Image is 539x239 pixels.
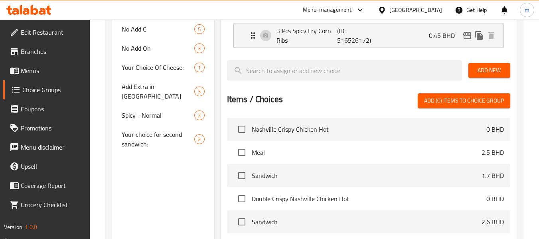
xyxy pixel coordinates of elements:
div: Your choice for second sandwich:2 [112,125,214,154]
span: 3 [195,45,204,52]
span: Your Choice Of Cheese: [122,63,194,72]
span: 5 [195,26,204,33]
span: Double Crispy Nashville Chicken Hot [252,194,486,203]
button: delete [485,30,497,41]
button: Add (0) items to choice group [418,93,510,108]
a: Upsell [3,157,90,176]
p: 0 BHD [486,194,504,203]
a: Edit Restaurant [3,23,90,42]
span: m [525,6,529,14]
div: Your Choice Of Cheese:1 [112,58,214,77]
h2: Items / Choices [227,93,283,105]
span: No Add C [122,24,194,34]
span: Menus [21,66,84,75]
span: Add (0) items to choice group [424,96,504,106]
span: Branches [21,47,84,56]
span: Promotions [21,123,84,133]
span: Choice Groups [22,85,84,95]
span: Meal [252,148,482,157]
button: edit [461,30,473,41]
span: 2 [195,136,204,143]
span: Select choice [233,144,250,161]
input: search [227,60,462,81]
div: [GEOGRAPHIC_DATA] [389,6,442,14]
p: 2.6 BHD [482,217,504,227]
span: Menu disclaimer [21,142,84,152]
span: Select choice [233,167,250,184]
span: Select choice [233,213,250,230]
div: Expand [234,24,503,47]
span: 1.0.0 [25,222,37,232]
p: 1.7 BHD [482,171,504,180]
a: Menus [3,61,90,80]
p: 2.5 BHD [482,148,504,157]
a: Coupons [3,99,90,119]
span: 1 [195,64,204,71]
div: Menu-management [303,5,352,15]
span: Spicy - Normal [122,111,194,120]
div: Spicy - Normal2 [112,106,214,125]
button: Add New [468,63,510,78]
span: Grocery Checklist [21,200,84,209]
a: Grocery Checklist [3,195,90,214]
div: Choices [194,24,204,34]
a: Promotions [3,119,90,138]
div: Choices [194,63,204,72]
p: (ID: 516526172) [337,26,378,45]
a: Choice Groups [3,80,90,99]
div: Add Extra in [GEOGRAPHIC_DATA]3 [112,77,214,106]
span: Nashville Crispy Chicken Hot [252,124,486,134]
div: No Add C5 [112,20,214,39]
span: Add Extra in [GEOGRAPHIC_DATA] [122,82,194,101]
li: Expand [227,20,510,51]
span: Add New [475,65,504,75]
div: Choices [194,111,204,120]
span: 3 [195,88,204,95]
span: Select choice [233,121,250,138]
a: Menu disclaimer [3,138,90,157]
span: No Add On [122,43,194,53]
div: Choices [194,43,204,53]
p: 0 BHD [486,124,504,134]
a: Coverage Report [3,176,90,195]
span: Sandwich [252,217,482,227]
span: Edit Restaurant [21,28,84,37]
span: Your choice for second sandwich: [122,130,194,149]
button: duplicate [473,30,485,41]
a: Branches [3,42,90,61]
span: Coupons [21,104,84,114]
p: 3 Pcs Spicy Fry Corn Ribs [276,26,338,45]
span: 2 [195,112,204,119]
span: Coverage Report [21,181,84,190]
span: Upsell [21,162,84,171]
p: 0.45 BHD [429,31,461,40]
div: Choices [194,134,204,144]
span: Sandwich [252,171,482,180]
span: Select choice [233,190,250,207]
div: No Add On3 [112,39,214,58]
div: Choices [194,87,204,96]
span: Version: [4,222,24,232]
